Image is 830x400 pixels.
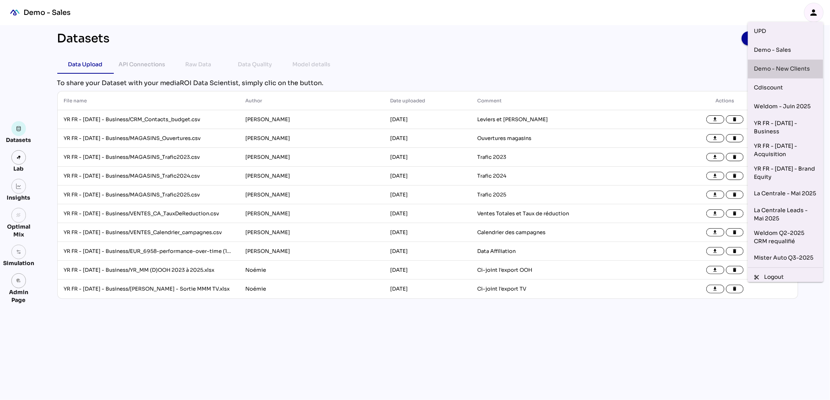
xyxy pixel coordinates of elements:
[7,194,31,202] div: Insights
[754,25,817,38] div: UPD
[58,91,239,110] th: File name
[471,91,652,110] th: Comment
[384,91,471,110] th: Date uploaded
[384,110,471,129] td: [DATE]
[384,280,471,298] td: [DATE]
[732,230,738,235] i: delete
[239,110,384,129] td: [PERSON_NAME]
[58,261,239,280] td: YR FR - [DATE] - Business/YR_MM (D)OOH 2023 à 2025.xlsx
[384,204,471,223] td: [DATE]
[58,204,239,223] td: YR FR - [DATE] - Business/VENTES_CA_TauxDeReduction.csv
[471,129,652,148] td: Ouvertures magasins
[58,223,239,242] td: YR FR - [DATE] - Business/VENTES_Calendrier_campagnes.csv
[754,206,817,223] div: La Centrale Leads - Mai 2025
[58,185,239,204] td: YR FR - [DATE] - Business/MAGASINS_Trafic2025.csv
[292,60,330,69] div: Model details
[239,91,384,110] th: Author
[186,60,212,69] div: Raw Data
[6,4,24,21] div: mediaROI
[16,126,22,131] img: data.svg
[68,60,103,69] div: Data Upload
[732,286,738,292] i: delete
[754,142,817,158] div: YR FR - [DATE] - Acquisition
[713,136,718,141] i: file_download
[754,275,760,280] i: content_cut
[384,242,471,261] td: [DATE]
[58,242,239,261] td: YR FR - [DATE] - Business/EUR_6958-performance-over-time (1).csv
[3,288,34,304] div: Admin Page
[384,167,471,185] td: [DATE]
[10,165,27,173] div: Lab
[3,223,34,238] div: Optimal Mix
[732,155,738,160] i: delete
[58,280,239,298] td: YR FR - [DATE] - Business/[PERSON_NAME] - Sortie MMM TV.xlsx
[471,167,652,185] td: Trafic 2024
[809,8,819,17] i: person
[732,173,738,179] i: delete
[713,230,718,235] i: file_download
[471,280,652,298] td: Ci-joint l'export TV
[713,267,718,273] i: file_download
[713,249,718,254] i: file_download
[58,167,239,185] td: YR FR - [DATE] - Business/MAGASINS_Trafic2024.csv
[742,31,798,45] button: Share a Dataset
[384,261,471,280] td: [DATE]
[713,192,718,198] i: file_download
[732,117,738,122] i: delete
[754,44,817,56] div: Demo - Sales
[16,155,22,160] img: lab.svg
[384,185,471,204] td: [DATE]
[754,252,817,264] div: Mister Auto Q3-2025
[24,8,71,17] div: Demo - Sales
[754,187,817,200] div: La Centrale - Mai 2025
[754,63,817,75] div: Demo - New Clients
[57,78,798,88] div: To share your Dataset with your mediaROI Data Scientist, simply clic on the button.
[239,167,384,185] td: [PERSON_NAME]
[384,148,471,167] td: [DATE]
[471,223,652,242] td: Calendrier des campagnes
[239,261,384,280] td: Noémie
[384,223,471,242] td: [DATE]
[16,184,22,189] img: graph.svg
[16,278,22,284] i: admin_panel_settings
[239,204,384,223] td: [PERSON_NAME]
[713,211,718,216] i: file_download
[754,165,817,181] div: YR FR - [DATE] - Brand Equity
[239,148,384,167] td: [PERSON_NAME]
[713,286,718,292] i: file_download
[57,31,110,45] div: Datasets
[754,82,817,94] div: Cdiscount
[58,129,239,148] td: YR FR - [DATE] - Business/MAGASINS_Ouvertures.csv
[239,280,384,298] td: Noémie
[58,110,239,129] td: YR FR - [DATE] - Business/CRM_Contacts_budget.csv
[754,119,817,136] div: YR FR - [DATE] - Business
[471,148,652,167] td: Trafic 2023
[119,60,165,69] div: API Connections
[732,192,738,198] i: delete
[732,136,738,141] i: delete
[471,110,652,129] td: Leviers et [PERSON_NAME]
[713,117,718,122] i: file_download
[16,213,22,218] i: grain
[239,223,384,242] td: [PERSON_NAME]
[384,129,471,148] td: [DATE]
[58,148,239,167] td: YR FR - [DATE] - Business/MAGASINS_Trafic2023.csv
[471,261,652,280] td: Ci-joint l'export OOH
[16,249,22,255] img: settings.svg
[653,91,798,110] th: Actions
[732,249,738,254] i: delete
[471,242,652,261] td: Data Affiliation
[754,229,817,245] div: Weldom Q2-2025 CRM requalifié
[754,100,817,113] div: Weldom - Juin 2025
[239,242,384,261] td: [PERSON_NAME]
[713,155,718,160] i: file_download
[471,204,652,223] td: Ventes Totales et Taux de réduction
[732,211,738,216] i: delete
[732,267,738,273] i: delete
[471,185,652,204] td: Trafic 2025
[713,173,718,179] i: file_download
[6,136,31,144] div: Datasets
[239,129,384,148] td: [PERSON_NAME]
[764,273,817,281] div: Logout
